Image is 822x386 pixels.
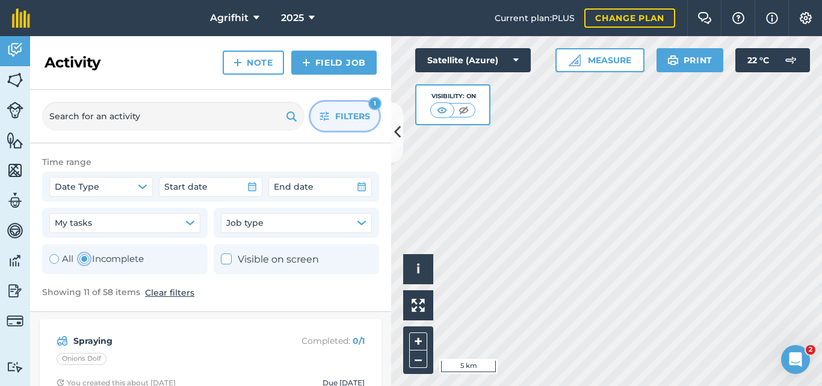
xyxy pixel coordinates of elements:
[45,53,100,72] h2: Activity
[495,11,575,25] span: Current plan : PLUS
[73,334,264,347] strong: Spraying
[7,222,23,240] img: svg+xml;base64,PD94bWwgdmVyc2lvbj0iMS4wIiBlbmNvZGluZz0idXRmLTgiPz4KPCEtLSBHZW5lcmF0b3I6IEFkb2JlIE...
[226,216,264,229] span: Job type
[766,11,778,25] img: svg+xml;base64,PHN2ZyB4bWxucz0iaHR0cDovL3d3dy53My5vcmcvMjAwMC9zdmciIHdpZHRoPSIxNyIgaGVpZ2h0PSIxNy...
[368,97,382,110] div: 1
[281,11,304,25] span: 2025
[7,252,23,270] img: svg+xml;base64,PD94bWwgdmVyc2lvbj0iMS4wIiBlbmNvZGluZz0idXRmLTgiPz4KPCEtLSBHZW5lcmF0b3I6IEFkb2JlIE...
[42,102,304,131] input: Search for an activity
[233,55,242,70] img: svg+xml;base64,PHN2ZyB4bWxucz0iaHR0cDovL3d3dy53My5vcmcvMjAwMC9zdmciIHdpZHRoPSIxNCIgaGVpZ2h0PSIyNC...
[735,48,810,72] button: 22 °C
[430,92,476,101] div: Visibility: On
[79,252,144,266] label: Incomplete
[7,131,23,149] img: svg+xml;base64,PHN2ZyB4bWxucz0iaHR0cDovL3d3dy53My5vcmcvMjAwMC9zdmciIHdpZHRoPSI1NiIgaGVpZ2h0PSI2MC...
[7,282,23,300] img: svg+xml;base64,PD94bWwgdmVyc2lvbj0iMS4wIiBlbmNvZGluZz0idXRmLTgiPz4KPCEtLSBHZW5lcmF0b3I6IEFkb2JlIE...
[416,261,420,276] span: i
[415,48,531,72] button: Satellite (Azure)
[555,48,644,72] button: Measure
[353,335,365,346] strong: 0 / 1
[49,252,73,266] label: All
[268,177,372,196] button: End date
[335,110,370,123] span: Filters
[286,109,297,123] img: svg+xml;base64,PHN2ZyB4bWxucz0iaHR0cDovL3d3dy53My5vcmcvMjAwMC9zdmciIHdpZHRoPSIxOSIgaGVpZ2h0PSIyNC...
[747,48,769,72] span: 22 ° C
[12,8,30,28] img: fieldmargin Logo
[221,213,372,232] button: Job type
[456,104,471,116] img: svg+xml;base64,PHN2ZyB4bWxucz0iaHR0cDovL3d3dy53My5vcmcvMjAwMC9zdmciIHdpZHRoPSI1MCIgaGVpZ2h0PSI0MC...
[434,104,450,116] img: svg+xml;base64,PHN2ZyB4bWxucz0iaHR0cDovL3d3dy53My5vcmcvMjAwMC9zdmciIHdpZHRoPSI1MCIgaGVpZ2h0PSI0MC...
[42,286,140,299] span: Showing 11 of 58 items
[55,216,92,229] span: My tasks
[7,41,23,59] img: svg+xml;base64,PD94bWwgdmVyc2lvbj0iMS4wIiBlbmNvZGluZz0idXRmLTgiPz4KPCEtLSBHZW5lcmF0b3I6IEFkb2JlIE...
[291,51,377,75] a: Field Job
[55,180,99,193] span: Date Type
[7,361,23,373] img: svg+xml;base64,PD94bWwgdmVyc2lvbj0iMS4wIiBlbmNvZGluZz0idXRmLTgiPz4KPCEtLSBHZW5lcmF0b3I6IEFkb2JlIE...
[584,8,675,28] a: Change plan
[57,334,68,348] img: svg+xml;base64,PD94bWwgdmVyc2lvbj0iMS4wIiBlbmNvZGluZz0idXRmLTgiPz4KPCEtLSBHZW5lcmF0b3I6IEFkb2JlIE...
[731,12,746,24] img: A question mark icon
[49,252,144,266] div: Toggle Activity
[221,252,319,267] label: Visible on screen
[779,48,803,72] img: svg+xml;base64,PD94bWwgdmVyc2lvbj0iMS4wIiBlbmNvZGluZz0idXRmLTgiPz4KPCEtLSBHZW5lcmF0b3I6IEFkb2JlIE...
[7,161,23,179] img: svg+xml;base64,PHN2ZyB4bWxucz0iaHR0cDovL3d3dy53My5vcmcvMjAwMC9zdmciIHdpZHRoPSI1NiIgaGVpZ2h0PSI2MC...
[7,102,23,119] img: svg+xml;base64,PD94bWwgdmVyc2lvbj0iMS4wIiBlbmNvZGluZz0idXRmLTgiPz4KPCEtLSBHZW5lcmF0b3I6IEFkb2JlIE...
[781,345,810,374] iframe: Intercom live chat
[799,12,813,24] img: A cog icon
[223,51,284,75] a: Note
[57,353,107,365] div: Onions Dolf
[145,286,194,299] button: Clear filters
[49,213,200,232] button: My tasks
[667,53,679,67] img: svg+xml;base64,PHN2ZyB4bWxucz0iaHR0cDovL3d3dy53My5vcmcvMjAwMC9zdmciIHdpZHRoPSIxOSIgaGVpZ2h0PSIyNC...
[49,177,153,196] button: Date Type
[42,155,379,169] div: Time range
[657,48,724,72] button: Print
[302,55,311,70] img: svg+xml;base64,PHN2ZyB4bWxucz0iaHR0cDovL3d3dy53My5vcmcvMjAwMC9zdmciIHdpZHRoPSIxNCIgaGVpZ2h0PSIyNC...
[806,345,815,355] span: 2
[210,11,249,25] span: Agrifhit
[274,180,314,193] span: End date
[164,180,208,193] span: Start date
[412,299,425,312] img: Four arrows, one pointing top left, one top right, one bottom right and the last bottom left
[7,191,23,210] img: svg+xml;base64,PD94bWwgdmVyc2lvbj0iMS4wIiBlbmNvZGluZz0idXRmLTgiPz4KPCEtLSBHZW5lcmF0b3I6IEFkb2JlIE...
[7,71,23,89] img: svg+xml;base64,PHN2ZyB4bWxucz0iaHR0cDovL3d3dy53My5vcmcvMjAwMC9zdmciIHdpZHRoPSI1NiIgaGVpZ2h0PSI2MC...
[311,102,379,131] button: Filters
[403,254,433,284] button: i
[159,177,262,196] button: Start date
[269,334,365,347] p: Completed :
[7,313,23,329] img: svg+xml;base64,PD94bWwgdmVyc2lvbj0iMS4wIiBlbmNvZGluZz0idXRmLTgiPz4KPCEtLSBHZW5lcmF0b3I6IEFkb2JlIE...
[409,332,427,350] button: +
[697,12,712,24] img: Two speech bubbles overlapping with the left bubble in the forefront
[409,350,427,368] button: –
[569,54,581,66] img: Ruler icon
